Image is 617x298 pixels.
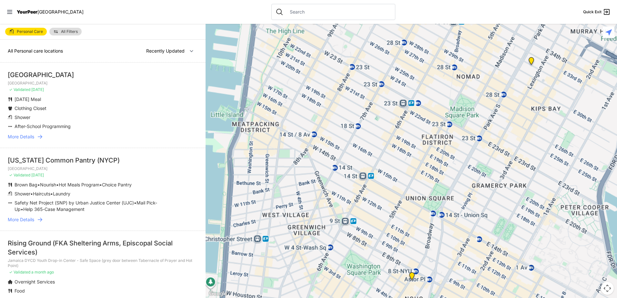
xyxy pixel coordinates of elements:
span: Quick Exit [583,9,602,15]
span: Personal Care [17,30,43,34]
span: • [134,200,137,205]
span: More Details [8,216,34,223]
span: • [56,182,59,187]
button: Map camera controls [601,282,614,295]
span: Food [15,288,25,293]
span: Hot Meals Program [59,182,99,187]
span: Nourish [40,182,56,187]
span: More Details [8,134,34,140]
span: Help 365-Case Management [23,206,85,212]
span: Laundry [53,191,70,196]
span: All Filters [61,30,78,34]
img: Google [207,290,228,298]
div: [US_STATE] Common Pantry (NYCP) [8,156,198,165]
span: • [50,191,53,196]
a: Personal Care [5,28,47,35]
span: Brown Bag [15,182,37,187]
a: Quick Exit [583,8,611,16]
a: More Details [8,216,198,223]
a: More Details [8,134,198,140]
div: Rising Ground (FKA Sheltering Arms, Episcopal Social Services) [8,239,198,257]
a: All Filters [49,28,82,35]
span: • [21,206,23,212]
span: All Personal care locations [8,48,63,54]
span: [DATE] [31,173,44,177]
span: [GEOGRAPHIC_DATA] [37,9,84,15]
span: Shower [15,114,30,120]
div: Mainchance Adult Drop-in Center [527,57,535,67]
span: • [37,182,40,187]
p: [GEOGRAPHIC_DATA] [8,81,198,86]
span: Overnight Services [15,279,55,284]
span: [DATE] Meal [15,96,41,102]
div: [GEOGRAPHIC_DATA] [8,70,198,79]
input: Search [286,9,391,15]
span: • [30,191,33,196]
span: Clothing Closet [15,105,46,111]
span: Haircuts [33,191,50,196]
p: Jamaica DYCD Youth Drop-in Center - Safe Space (grey door between Tabernacle of Prayer and Hot Po... [8,258,198,268]
a: Open this area in Google Maps (opens a new window) [207,290,228,298]
p: [GEOGRAPHIC_DATA] [8,166,198,171]
div: Harvey Milk High School [408,272,416,283]
span: [DATE] [31,87,44,92]
span: ✓ Validated [9,270,30,274]
span: ✓ Validated [9,173,30,177]
span: Choice Pantry [102,182,132,187]
span: Safety Net Project (SNP) by Urban Justice Center (UJC) [15,200,134,205]
span: After-School Programming [15,124,71,129]
a: YourPeer[GEOGRAPHIC_DATA] [17,10,84,14]
span: ✓ Validated [9,87,30,92]
span: a month ago [31,270,54,274]
span: YourPeer [17,9,37,15]
span: • [99,182,102,187]
span: Shower [15,191,30,196]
